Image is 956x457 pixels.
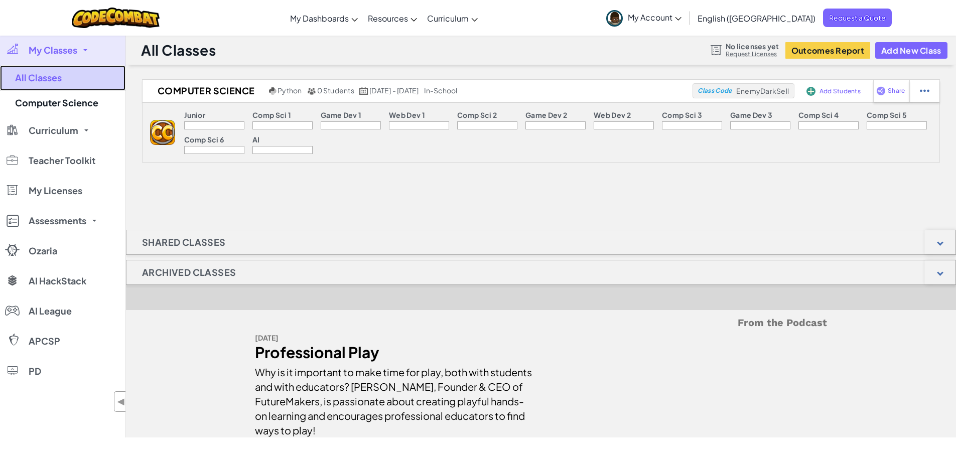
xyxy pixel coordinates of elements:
[594,111,631,119] p: Web Dev 2
[736,86,789,95] span: EnemyDarkSell
[726,50,779,58] a: Request Licenses
[252,135,260,143] p: AI
[184,135,224,143] p: Comp Sci 6
[184,111,205,119] p: Junior
[321,111,361,119] p: Game Dev 1
[798,111,839,119] p: Comp Sci 4
[369,86,419,95] span: [DATE] - [DATE]
[730,111,772,119] p: Game Dev 3
[368,13,408,24] span: Resources
[785,42,870,59] button: Outcomes Report
[117,394,125,409] span: ◀
[867,111,907,119] p: Comp Sci 5
[29,46,77,55] span: My Classes
[693,5,821,32] a: English ([GEOGRAPHIC_DATA])
[290,13,349,24] span: My Dashboards
[29,276,86,285] span: AI HackStack
[252,111,291,119] p: Comp Sci 1
[126,230,241,255] h1: Shared Classes
[285,5,363,32] a: My Dashboards
[427,13,469,24] span: Curriculum
[628,12,681,23] span: My Account
[424,86,458,95] div: in-school
[457,111,497,119] p: Comp Sci 2
[363,5,422,32] a: Resources
[875,42,947,59] button: Add New Class
[806,87,815,96] img: IconAddStudents.svg
[601,2,687,34] a: My Account
[278,86,302,95] span: Python
[141,41,216,60] h1: All Classes
[698,88,732,94] span: Class Code
[359,87,368,95] img: calendar.svg
[876,86,886,95] img: IconShare_Purple.svg
[389,111,425,119] p: Web Dev 1
[269,87,277,95] img: python.png
[29,126,78,135] span: Curriculum
[29,156,95,165] span: Teacher Toolkit
[255,360,533,437] div: Why is it important to make time for play, both with students and with educators? [PERSON_NAME], ...
[820,88,861,94] span: Add Students
[317,86,354,95] span: 0 Students
[307,87,316,95] img: MultipleUsers.png
[143,83,266,98] h2: Computer Science
[126,260,251,285] h1: Archived Classes
[150,120,175,145] img: logo
[255,345,533,360] div: Professional Play
[255,315,827,331] h5: From the Podcast
[255,331,533,345] div: [DATE]
[29,186,82,195] span: My Licenses
[726,42,779,50] span: No licenses yet
[662,111,702,119] p: Comp Sci 3
[29,216,86,225] span: Assessments
[422,5,483,32] a: Curriculum
[29,246,57,255] span: Ozaria
[823,9,892,27] a: Request a Quote
[143,83,693,98] a: Computer Science Python 0 Students [DATE] - [DATE] in-school
[606,10,623,27] img: avatar
[920,86,929,95] img: IconStudentEllipsis.svg
[525,111,567,119] p: Game Dev 2
[72,8,160,28] img: CodeCombat logo
[888,88,905,94] span: Share
[29,307,72,316] span: AI League
[698,13,815,24] span: English ([GEOGRAPHIC_DATA])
